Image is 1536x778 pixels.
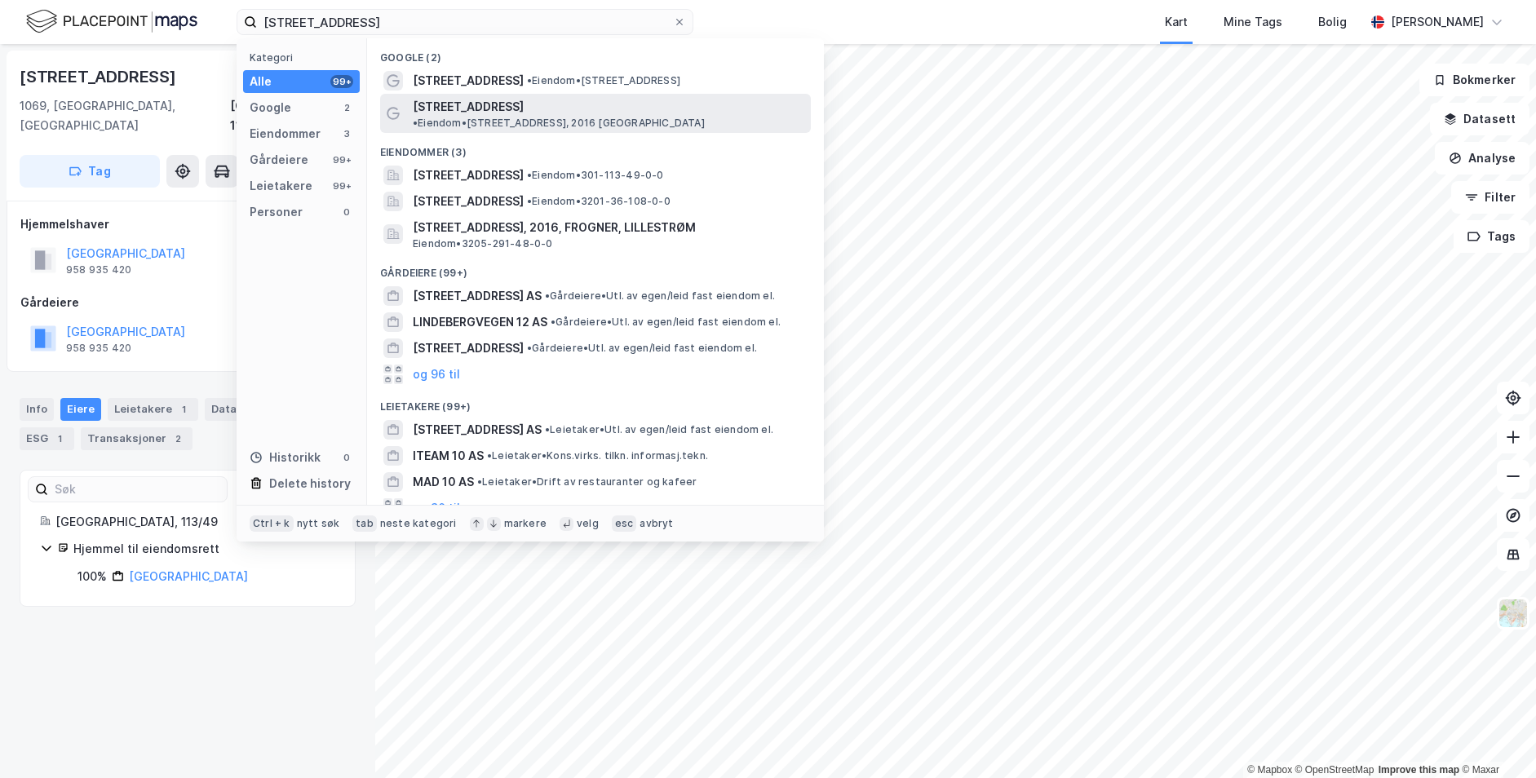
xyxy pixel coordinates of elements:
[551,316,781,329] span: Gårdeiere • Utl. av egen/leid fast eiendom el.
[1379,764,1459,776] a: Improve this map
[413,498,460,518] button: og 96 til
[73,539,335,559] div: Hjemmel til eiendomsrett
[527,74,680,87] span: Eiendom • [STREET_ADDRESS]
[413,192,524,211] span: [STREET_ADDRESS]
[527,169,664,182] span: Eiendom • 301-113-49-0-0
[527,342,757,355] span: Gårdeiere • Utl. av egen/leid fast eiendom el.
[1454,700,1536,778] iframe: Chat Widget
[1430,103,1529,135] button: Datasett
[340,451,353,464] div: 0
[413,446,484,466] span: ITEAM 10 AS
[413,365,460,384] button: og 96 til
[77,567,107,586] div: 100%
[20,293,355,312] div: Gårdeiere
[380,517,457,530] div: neste kategori
[1419,64,1529,96] button: Bokmerker
[48,477,227,502] input: Søk
[20,427,74,450] div: ESG
[250,51,360,64] div: Kategori
[1165,12,1188,32] div: Kart
[1295,764,1374,776] a: OpenStreetMap
[81,427,193,450] div: Transaksjoner
[413,420,542,440] span: [STREET_ADDRESS] AS
[250,124,321,144] div: Eiendommer
[1498,598,1529,629] img: Z
[413,117,705,130] span: Eiendom • [STREET_ADDRESS], 2016 [GEOGRAPHIC_DATA]
[250,202,303,222] div: Personer
[352,515,377,532] div: tab
[330,153,353,166] div: 99+
[250,448,321,467] div: Historikk
[487,449,492,462] span: •
[175,401,192,418] div: 1
[51,431,68,447] div: 1
[413,472,474,492] span: MAD 10 AS
[527,342,532,354] span: •
[340,127,353,140] div: 3
[250,72,272,91] div: Alle
[545,290,775,303] span: Gårdeiere • Utl. av egen/leid fast eiendom el.
[545,423,773,436] span: Leietaker • Utl. av egen/leid fast eiendom el.
[527,195,671,208] span: Eiendom • 3201-36-108-0-0
[413,312,547,332] span: LINDEBERGVEGEN 12 AS
[230,96,356,135] div: [GEOGRAPHIC_DATA], 113/49
[413,71,524,91] span: [STREET_ADDRESS]
[66,263,131,276] div: 958 935 420
[20,96,230,135] div: 1069, [GEOGRAPHIC_DATA], [GEOGRAPHIC_DATA]
[20,155,160,188] button: Tag
[413,286,542,306] span: [STREET_ADDRESS] AS
[250,515,294,532] div: Ctrl + k
[20,214,355,234] div: Hjemmelshaver
[577,517,599,530] div: velg
[170,431,186,447] div: 2
[330,75,353,88] div: 99+
[413,97,524,117] span: [STREET_ADDRESS]
[527,74,532,86] span: •
[1391,12,1484,32] div: [PERSON_NAME]
[413,237,553,250] span: Eiendom • 3205-291-48-0-0
[413,166,524,185] span: [STREET_ADDRESS]
[1435,142,1529,175] button: Analyse
[26,7,197,36] img: logo.f888ab2527a4732fd821a326f86c7f29.svg
[269,474,351,493] div: Delete history
[340,206,353,219] div: 0
[413,218,804,237] span: [STREET_ADDRESS], 2016, FROGNER, LILLESTRØM
[487,449,708,462] span: Leietaker • Kons.virks. tilkn. informasj.tekn.
[413,338,524,358] span: [STREET_ADDRESS]
[108,398,198,421] div: Leietakere
[477,475,482,488] span: •
[20,64,179,90] div: [STREET_ADDRESS]
[545,290,550,302] span: •
[257,10,673,34] input: Søk på adresse, matrikkel, gårdeiere, leietakere eller personer
[1224,12,1282,32] div: Mine Tags
[1451,181,1529,214] button: Filter
[477,475,697,488] span: Leietaker • Drift av restauranter og kafeer
[367,38,824,68] div: Google (2)
[250,98,291,117] div: Google
[55,512,335,532] div: [GEOGRAPHIC_DATA], 113/49
[66,342,131,355] div: 958 935 420
[340,101,353,114] div: 2
[551,316,556,328] span: •
[205,398,266,421] div: Datasett
[20,398,54,421] div: Info
[1247,764,1292,776] a: Mapbox
[640,517,673,530] div: avbryt
[297,517,340,530] div: nytt søk
[250,150,308,170] div: Gårdeiere
[367,387,824,417] div: Leietakere (99+)
[612,515,637,532] div: esc
[129,569,248,583] a: [GEOGRAPHIC_DATA]
[1454,700,1536,778] div: Kontrollprogram for chat
[367,254,824,283] div: Gårdeiere (99+)
[1454,220,1529,253] button: Tags
[413,117,418,129] span: •
[367,133,824,162] div: Eiendommer (3)
[60,398,101,421] div: Eiere
[527,169,532,181] span: •
[250,176,312,196] div: Leietakere
[527,195,532,207] span: •
[504,517,547,530] div: markere
[545,423,550,435] span: •
[1318,12,1347,32] div: Bolig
